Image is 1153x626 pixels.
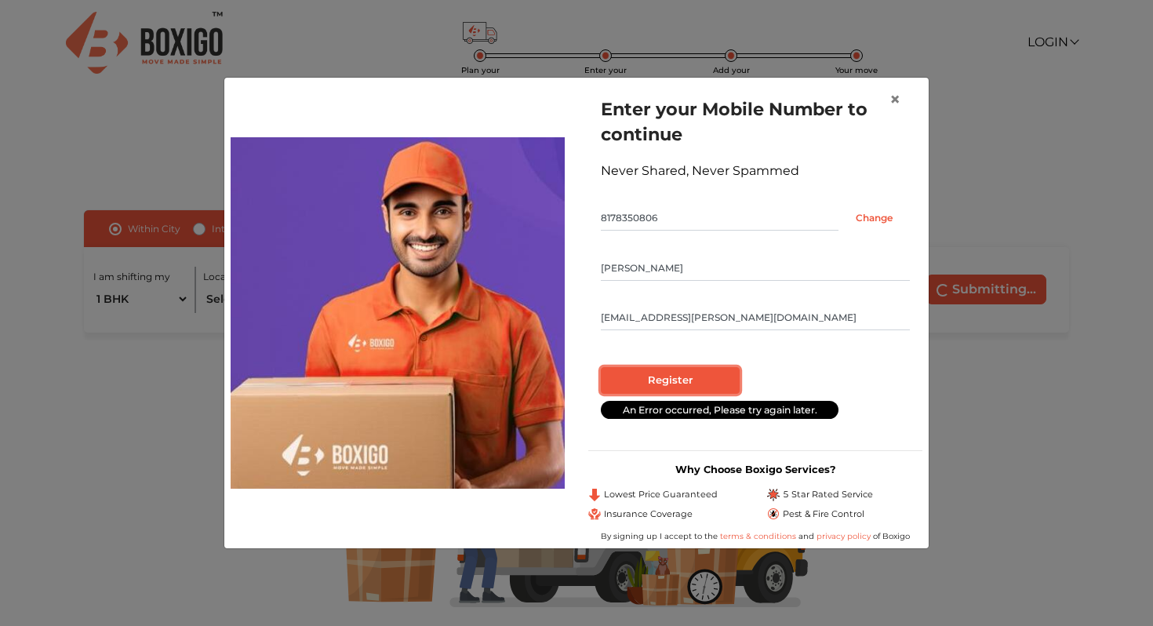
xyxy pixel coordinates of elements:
span: 5 Star Rated Service [783,488,873,501]
button: Close [877,78,913,122]
span: × [889,88,900,111]
input: Register [601,367,740,394]
div: An Error occurred, Please try again later. [601,401,838,419]
span: Pest & Fire Control [783,508,864,521]
input: Change [838,206,910,231]
img: relocation-img [231,137,565,489]
a: privacy policy [814,531,873,541]
a: terms & conditions [720,531,798,541]
input: Email Id [601,305,910,330]
input: Mobile No [601,206,838,231]
input: Your Name [601,256,910,281]
h1: Enter your Mobile Number to continue [601,96,910,147]
h3: Why Choose Boxigo Services? [588,464,922,475]
span: Lowest Price Guaranteed [604,488,718,501]
div: By signing up I accept to the and of Boxigo [588,530,922,542]
span: Insurance Coverage [604,508,693,521]
div: Never Shared, Never Spammed [601,162,910,180]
